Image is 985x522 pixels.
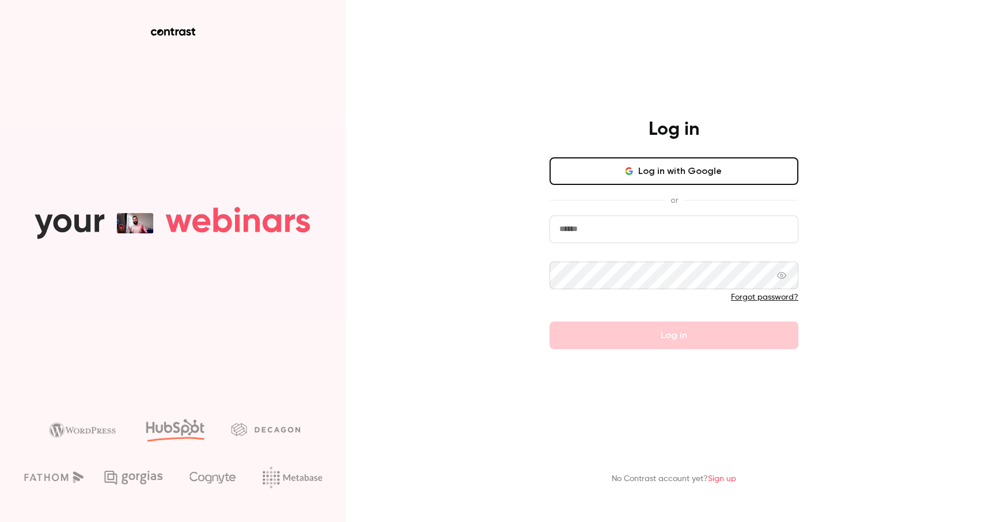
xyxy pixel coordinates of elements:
h4: Log in [649,118,699,141]
p: No Contrast account yet? [612,473,736,485]
span: or [665,194,684,206]
button: Log in with Google [550,157,798,185]
a: Sign up [708,475,736,483]
a: Forgot password? [731,293,798,301]
img: decagon [231,423,300,436]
